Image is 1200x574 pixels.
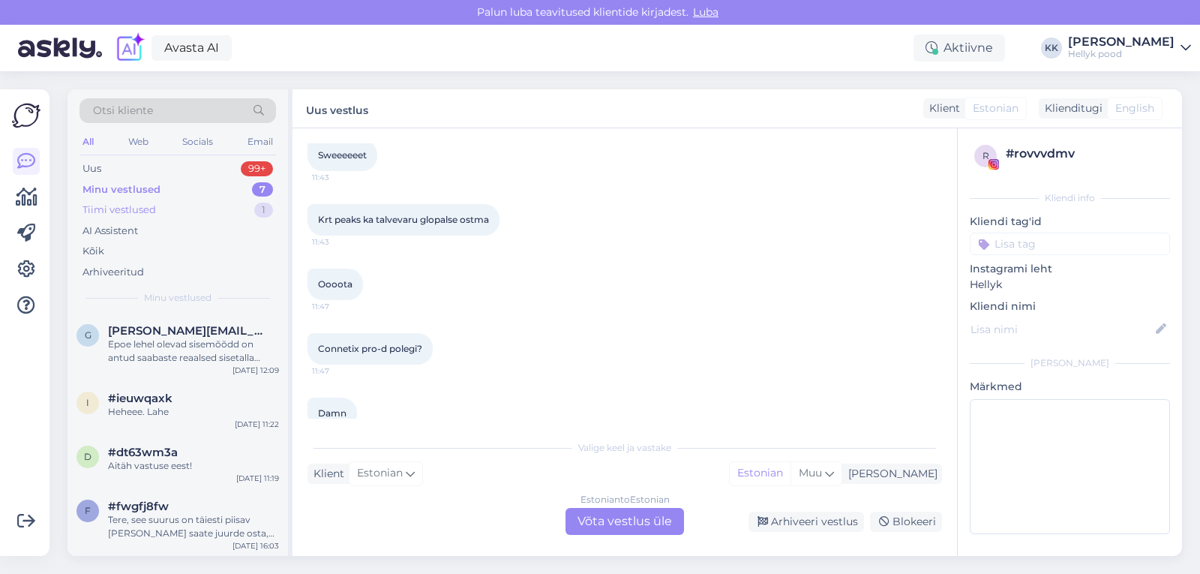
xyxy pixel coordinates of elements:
[108,459,279,473] div: Aitäh vastuse eest!
[842,466,937,482] div: [PERSON_NAME]
[179,132,216,152] div: Socials
[318,214,489,225] span: Krt peaks ka talvevaru glopalse ostma
[312,301,368,312] span: 11:47
[1115,101,1154,116] span: English
[748,512,864,532] div: Arhiveeri vestlus
[1068,48,1174,60] div: Hellyk pood
[580,493,670,506] div: Estonian to Estonian
[108,392,172,405] span: #ieuwqaxk
[306,98,368,119] label: Uus vestlus
[244,132,276,152] div: Email
[236,473,279,484] div: [DATE] 11:19
[799,466,822,479] span: Muu
[82,244,104,259] div: Kõik
[312,172,368,183] span: 11:43
[252,182,273,197] div: 7
[108,324,264,338] span: Gisela.falten@gmail.com
[688,5,723,19] span: Luba
[1068,36,1191,60] a: [PERSON_NAME]Hellyk pood
[1006,145,1165,163] div: # rovvvdmv
[1068,36,1174,48] div: [PERSON_NAME]
[85,505,91,516] span: f
[82,182,160,197] div: Minu vestlused
[318,343,422,354] span: Connetix pro-d polegi?
[970,214,1170,230] p: Kliendi tag'id
[84,451,91,462] span: d
[125,132,151,152] div: Web
[144,291,211,305] span: Minu vestlused
[108,446,178,459] span: #dt63wm3a
[254,203,273,218] div: 1
[108,338,279,365] div: Epoe lehel olevad sisemõõdd on antud saabaste reaalsed sisetalla mõõdud
[312,365,368,377] span: 11:47
[108,500,169,513] span: #fwgfj8fw
[85,329,91,341] span: G
[973,101,1018,116] span: Estonian
[923,101,960,116] div: Klient
[82,224,138,239] div: AI Assistent
[357,465,403,482] span: Estonian
[970,379,1170,395] p: Märkmed
[312,236,368,248] span: 11:43
[1039,101,1102,116] div: Klienditugi
[730,462,790,485] div: Estonian
[970,191,1170,205] div: Kliendi info
[970,299,1170,314] p: Kliendi nimi
[235,419,279,430] div: [DATE] 11:22
[1041,38,1062,59] div: KK
[232,540,279,551] div: [DATE] 16:03
[970,277,1170,293] p: Hellyk
[970,261,1170,277] p: Instagrami leht
[108,405,279,419] div: Heheee. Lahe
[318,149,367,161] span: Sweeeeeet
[307,466,344,482] div: Klient
[307,441,942,455] div: Valige keel ja vastake
[970,321,1153,338] input: Lisa nimi
[82,161,101,176] div: Uus
[114,32,145,64] img: explore-ai
[82,203,156,218] div: Tiimi vestlused
[151,35,232,61] a: Avasta AI
[318,278,352,290] span: Oooota
[970,233,1170,255] input: Lisa tag
[93,103,153,119] span: Otsi kliente
[870,512,942,532] div: Blokeeri
[970,356,1170,370] div: [PERSON_NAME]
[318,407,346,419] span: Damn
[241,161,273,176] div: 99+
[12,101,40,130] img: Askly Logo
[565,508,684,535] div: Võta vestlus üle
[79,132,97,152] div: All
[86,397,89,408] span: i
[982,150,989,161] span: r
[232,365,279,376] div: [DATE] 12:09
[913,35,1005,62] div: Aktiivne
[82,265,144,280] div: Arhiveeritud
[108,513,279,540] div: Tere, see suurus on täiesti piisav [PERSON_NAME] saate juurde osta, et veel uhkemaid ja vägevamai...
